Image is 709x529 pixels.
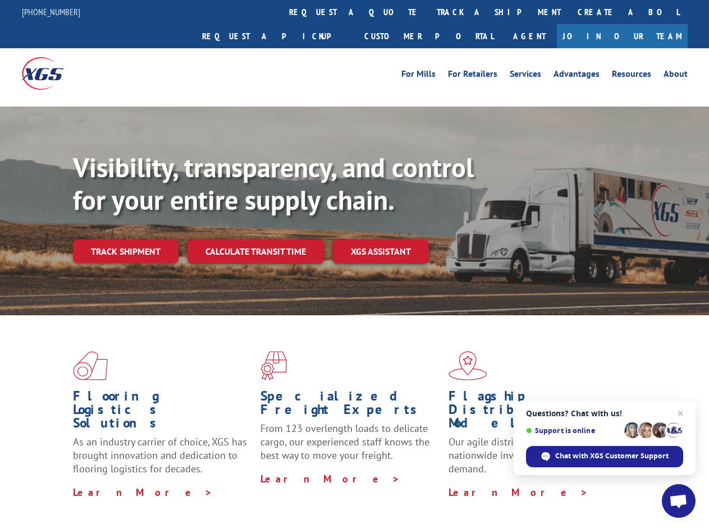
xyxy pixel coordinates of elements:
a: Join Our Team [557,24,688,48]
a: Resources [612,70,651,82]
a: Learn More > [449,486,588,499]
h1: Flooring Logistics Solutions [73,389,252,435]
span: Chat with XGS Customer Support [555,451,669,461]
a: Request a pickup [194,24,356,48]
a: Calculate transit time [187,240,324,264]
a: Open chat [662,484,696,518]
a: About [664,70,688,82]
a: XGS ASSISTANT [333,240,429,264]
a: Learn More > [260,472,400,485]
h1: Flagship Distribution Model [449,389,628,435]
a: For Retailers [448,70,497,82]
p: From 123 overlength loads to delicate cargo, our experienced staff knows the best way to move you... [260,422,440,472]
span: Questions? Chat with us! [526,409,683,418]
a: Customer Portal [356,24,502,48]
span: As an industry carrier of choice, XGS has brought innovation and dedication to flooring logistics... [73,435,247,475]
img: xgs-icon-total-supply-chain-intelligence-red [73,351,108,380]
a: Track shipment [73,240,179,263]
span: Support is online [526,426,620,435]
a: Advantages [554,70,600,82]
a: Learn More > [73,486,213,499]
a: [PHONE_NUMBER] [22,6,80,17]
a: For Mills [401,70,436,82]
span: Our agile distribution network gives you nationwide inventory management on demand. [449,435,624,475]
b: Visibility, transparency, and control for your entire supply chain. [73,150,474,217]
span: Chat with XGS Customer Support [526,446,683,467]
img: xgs-icon-flagship-distribution-model-red [449,351,487,380]
a: Services [510,70,541,82]
h1: Specialized Freight Experts [260,389,440,422]
a: Agent [502,24,557,48]
img: xgs-icon-focused-on-flooring-red [260,351,287,380]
